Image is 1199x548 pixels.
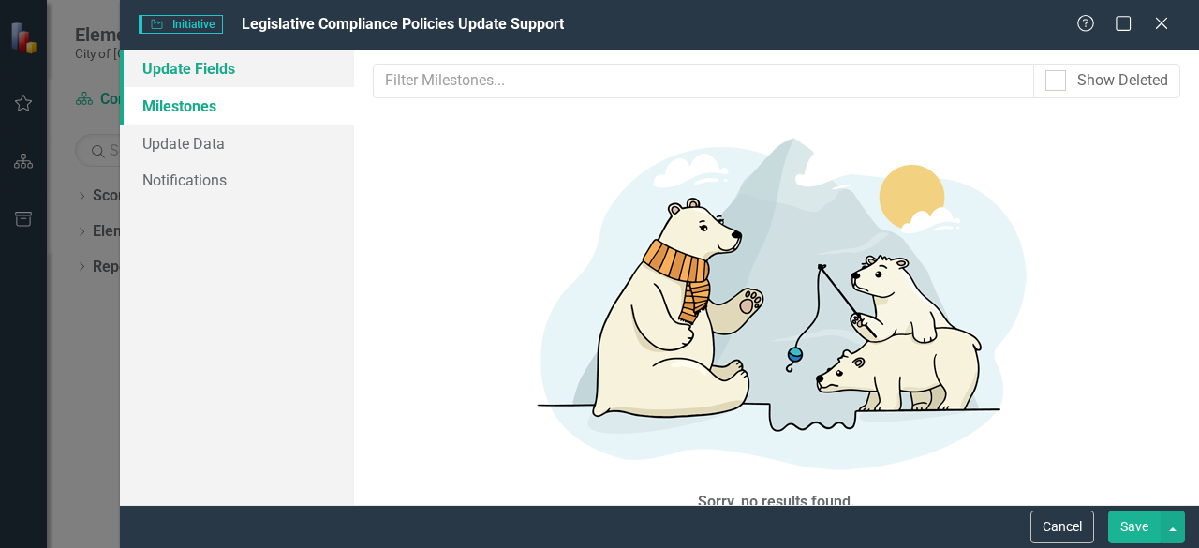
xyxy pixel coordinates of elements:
div: Sorry, no results found. [698,492,855,513]
span: Initiative [139,15,223,34]
div: Show Deleted [1077,70,1168,92]
a: Notifications [120,161,354,199]
button: Save [1108,511,1161,543]
a: Milestones [120,87,354,125]
span: Legislative Compliance Policies Update Support [242,15,564,33]
a: Update Data [120,125,354,162]
a: Update Fields [120,50,354,87]
input: Filter Milestones... [373,64,1034,98]
img: No results found [496,112,1058,487]
button: Cancel [1030,511,1094,543]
